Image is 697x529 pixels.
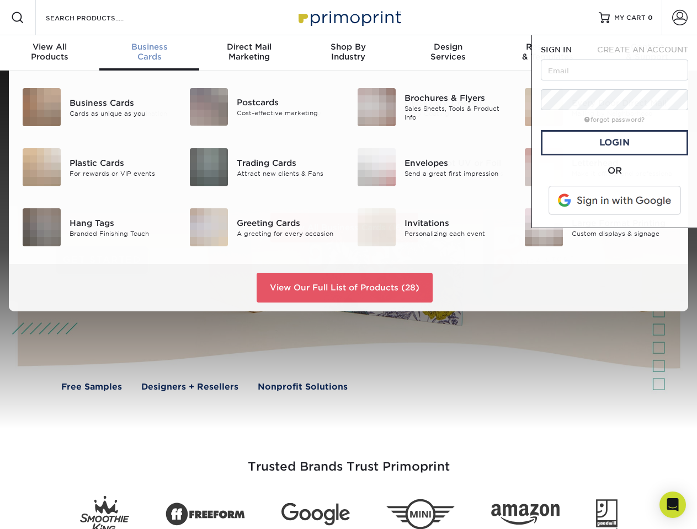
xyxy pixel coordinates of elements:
[648,14,653,21] span: 0
[541,164,688,177] div: OR
[498,42,597,52] span: Resources
[524,144,675,191] a: Inline Foil Business Cards Inline Foil Unlimited Foil Colors
[541,45,572,54] span: SIGN IN
[525,148,563,186] img: Inline Foil Business Cards
[299,42,398,52] span: Shop By
[398,42,498,52] span: Design
[281,503,350,526] img: Google
[237,96,340,109] div: Matte
[237,169,340,178] div: Soft Touch Lamination
[199,42,299,62] div: Marketing
[584,116,645,123] a: forgot password?
[525,88,563,126] img: Painted Edge Business Cards
[189,84,340,131] a: Matte Business Cards Matte Dull, Flat Finish, Not Shiny
[541,130,688,155] a: Login
[99,42,199,52] span: Business
[358,148,396,186] img: Raised Spot UV or Foil Business Cards
[358,88,396,126] img: Glossy UV Coated Business Cards
[357,144,508,191] a: Raised Spot UV or Foil Business Cards Raised Spot UV or Foil Printed on our Premium Cards
[237,109,340,118] div: Dull, Flat Finish, Not Shiny
[270,213,418,242] a: View All Business Cards (16)
[45,11,152,24] input: SEARCH PRODUCTS.....
[405,169,508,178] div: Printed on our Premium Cards
[596,499,618,529] img: Goodwill
[357,84,508,131] a: Glossy UV Coated Business Cards Glossy UV Coated Shiny Coating
[524,84,675,131] a: Painted Edge Business Cards Painted Edge Our Thickest (32PT) Stock
[22,144,173,191] a: Plastic Business Cards Plastic Clear, White, or Frosted
[190,148,228,186] img: Velvet Business Cards
[491,504,560,525] img: Amazon
[23,88,61,126] img: Silk Laminated Business Cards
[257,273,433,303] a: View Our Full List of Products (28)
[26,433,672,487] h3: Trusted Brands Trust Primoprint
[199,42,299,52] span: Direct Mail
[659,492,686,518] div: Open Intercom Messenger
[99,42,199,62] div: Cards
[199,35,299,71] a: Direct MailMarketing
[299,42,398,62] div: Industry
[398,42,498,62] div: Services
[597,45,688,54] span: CREATE AN ACCOUNT
[294,6,404,29] img: Primoprint
[70,169,173,178] div: Clear, White, or Frosted
[237,156,340,169] div: Velvet
[189,144,340,191] a: Velvet Business Cards Velvet Soft Touch Lamination
[541,60,688,80] input: Email
[70,109,173,118] div: Smooth Protective Lamination
[398,35,498,71] a: DesignServices
[23,148,61,186] img: Plastic Business Cards
[405,109,508,118] div: Shiny Coating
[190,88,228,126] img: Matte Business Cards
[22,84,173,131] a: Silk Laminated Business Cards Silk Laminated Smooth Protective Lamination
[498,35,597,71] a: Resources& Templates
[99,35,199,71] a: BusinessCards
[405,96,508,109] div: Glossy UV Coated
[498,42,597,62] div: & Templates
[614,13,646,23] span: MY CART
[70,156,173,169] div: Plastic
[299,35,398,71] a: Shop ByIndustry
[405,156,508,169] div: Raised Spot UV or Foil
[70,96,173,109] div: Silk Laminated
